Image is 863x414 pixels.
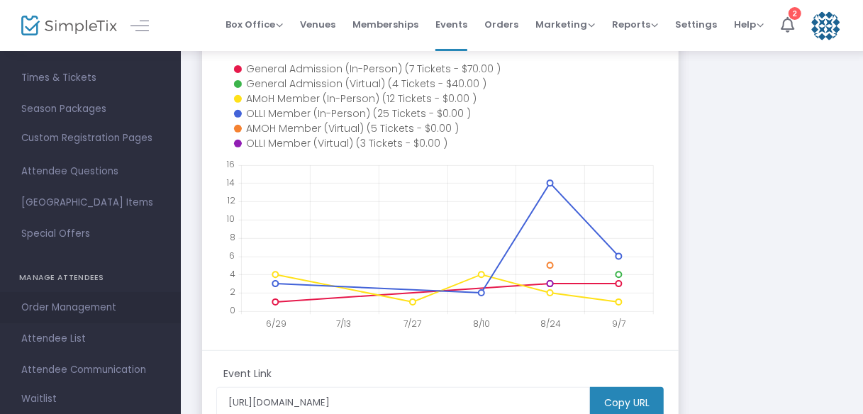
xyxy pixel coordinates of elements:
span: Attendee Communication [21,361,160,379]
span: Attendee Questions [21,162,160,181]
text: 14 [226,176,235,188]
text: 8 [230,231,235,243]
span: Memberships [352,6,418,43]
h4: MANAGE ATTENDEES [19,264,162,292]
span: Waitlist [21,392,57,406]
text: 8/24 [540,318,561,330]
text: 7/27 [404,318,422,330]
span: Orders [484,6,518,43]
span: Season Packages [21,100,160,118]
div: 2 [789,7,801,20]
text: 9/7 [612,318,625,330]
span: Help [734,18,764,31]
span: Venues [300,6,335,43]
text: 6/29 [266,318,286,330]
span: Marketing [535,18,595,31]
span: Times & Tickets [21,69,160,87]
span: [GEOGRAPHIC_DATA] Items [21,194,160,212]
text: 16 [226,158,235,170]
span: Order Management [21,298,160,317]
text: 7/13 [336,318,351,330]
span: Custom Registration Pages [21,131,152,145]
span: Attendee List [21,330,160,348]
span: Settings [675,6,717,43]
text: 4 [230,267,235,279]
m-panel-subtitle: Event Link [223,367,272,381]
span: Special Offers [21,225,160,243]
text: 2 [230,286,235,298]
text: 10 [226,213,235,225]
text: 8/10 [473,318,490,330]
text: 6 [229,250,235,262]
span: Events [435,6,467,43]
span: Reports [612,18,658,31]
text: 12 [227,194,235,206]
text: 0 [230,304,235,316]
span: Box Office [226,18,283,31]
